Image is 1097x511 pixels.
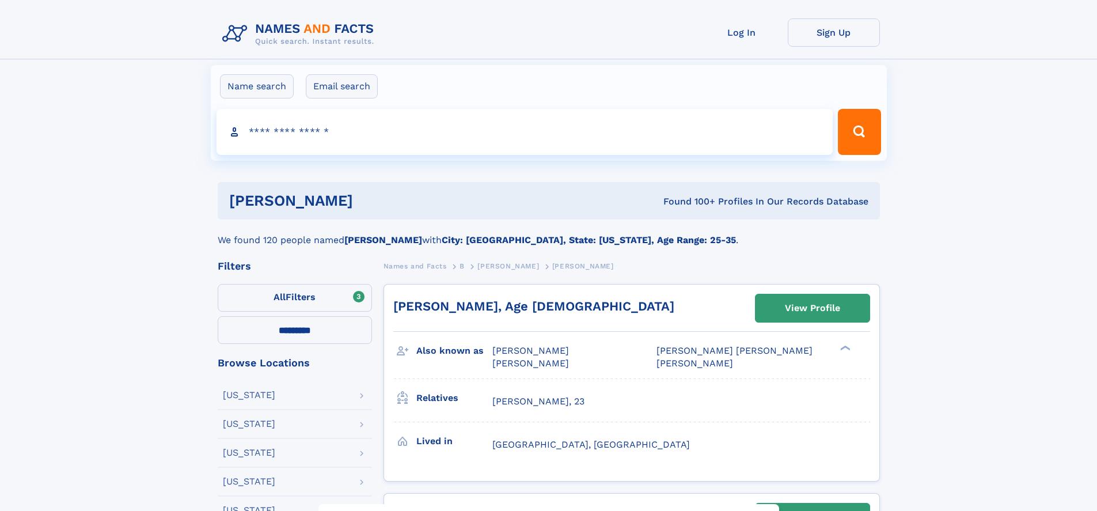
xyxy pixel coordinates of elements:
span: [PERSON_NAME] [477,262,539,270]
a: [PERSON_NAME], 23 [492,395,584,408]
b: City: [GEOGRAPHIC_DATA], State: [US_STATE], Age Range: 25-35 [442,234,736,245]
div: [US_STATE] [223,419,275,429]
h3: Relatives [416,388,492,408]
a: Names and Facts [384,259,447,273]
img: Logo Names and Facts [218,18,384,50]
h3: Lived in [416,431,492,451]
span: [GEOGRAPHIC_DATA], [GEOGRAPHIC_DATA] [492,439,690,450]
div: We found 120 people named with . [218,219,880,247]
div: Browse Locations [218,358,372,368]
label: Email search [306,74,378,99]
div: Filters [218,261,372,271]
span: [PERSON_NAME] [492,358,569,369]
a: B [460,259,465,273]
h1: [PERSON_NAME] [229,194,508,208]
span: [PERSON_NAME] [552,262,614,270]
a: Sign Up [788,18,880,47]
a: View Profile [756,294,870,322]
label: Filters [218,284,372,312]
label: Name search [220,74,294,99]
div: [US_STATE] [223,391,275,400]
div: View Profile [785,295,840,321]
a: [PERSON_NAME], Age [DEMOGRAPHIC_DATA] [393,299,674,313]
div: [US_STATE] [223,448,275,457]
span: [PERSON_NAME] [656,358,733,369]
div: [US_STATE] [223,477,275,486]
input: search input [217,109,833,155]
span: B [460,262,465,270]
span: [PERSON_NAME] [492,345,569,356]
a: Log In [696,18,788,47]
span: All [274,292,286,302]
button: Search Button [838,109,880,155]
div: Found 100+ Profiles In Our Records Database [508,195,868,208]
h3: Also known as [416,341,492,361]
div: ❯ [837,345,851,352]
span: [PERSON_NAME] [PERSON_NAME] [656,345,813,356]
a: [PERSON_NAME] [477,259,539,273]
b: [PERSON_NAME] [344,234,422,245]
